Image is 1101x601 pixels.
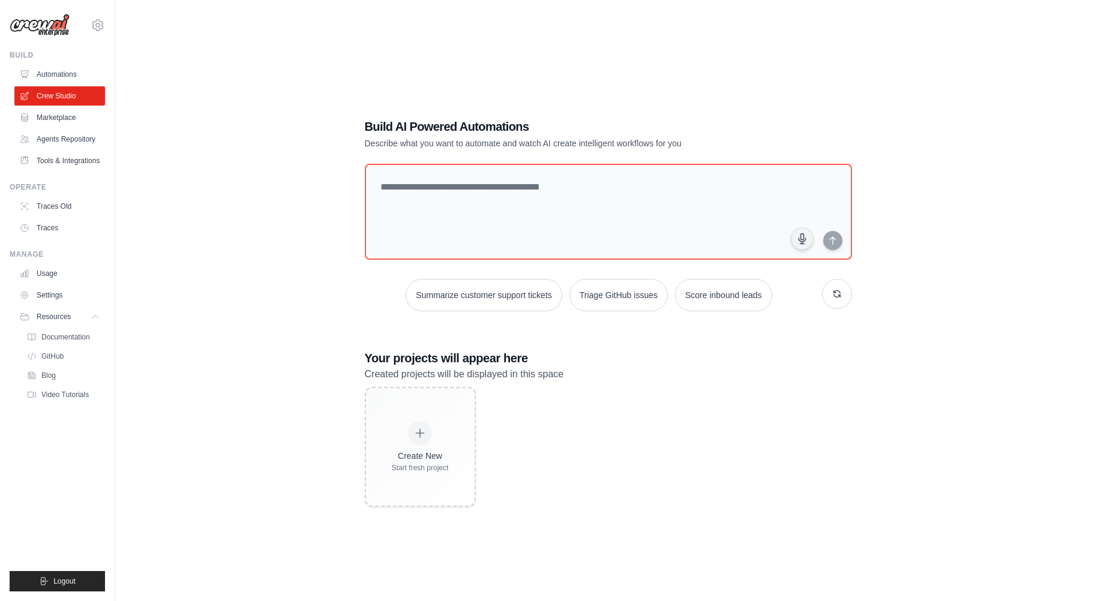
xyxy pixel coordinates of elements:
[14,218,105,238] a: Traces
[1041,543,1101,601] iframe: Chat Widget
[14,130,105,149] a: Agents Repository
[392,463,449,473] div: Start fresh project
[41,390,89,399] span: Video Tutorials
[14,151,105,170] a: Tools & Integrations
[10,250,105,259] div: Manage
[365,350,852,366] h3: Your projects will appear here
[22,329,105,345] a: Documentation
[365,366,852,382] p: Created projects will be displayed in this space
[569,279,668,311] button: Triage GitHub issues
[822,279,852,309] button: Get new suggestions
[22,348,105,365] a: GitHub
[10,50,105,60] div: Build
[10,571,105,591] button: Logout
[37,312,71,321] span: Resources
[14,307,105,326] button: Resources
[14,108,105,127] a: Marketplace
[1041,543,1101,601] div: Widget de chat
[14,264,105,283] a: Usage
[14,86,105,106] a: Crew Studio
[41,351,64,361] span: GitHub
[10,14,70,37] img: Logo
[675,279,772,311] button: Score inbound leads
[22,386,105,403] a: Video Tutorials
[10,182,105,192] div: Operate
[41,371,56,380] span: Blog
[14,286,105,305] a: Settings
[22,367,105,384] a: Blog
[14,65,105,84] a: Automations
[791,227,814,250] button: Click to speak your automation idea
[392,450,449,462] div: Create New
[14,197,105,216] a: Traces Old
[53,576,76,586] span: Logout
[365,118,768,135] h1: Build AI Powered Automations
[406,279,562,311] button: Summarize customer support tickets
[41,332,90,342] span: Documentation
[365,137,768,149] p: Describe what you want to automate and watch AI create intelligent workflows for you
